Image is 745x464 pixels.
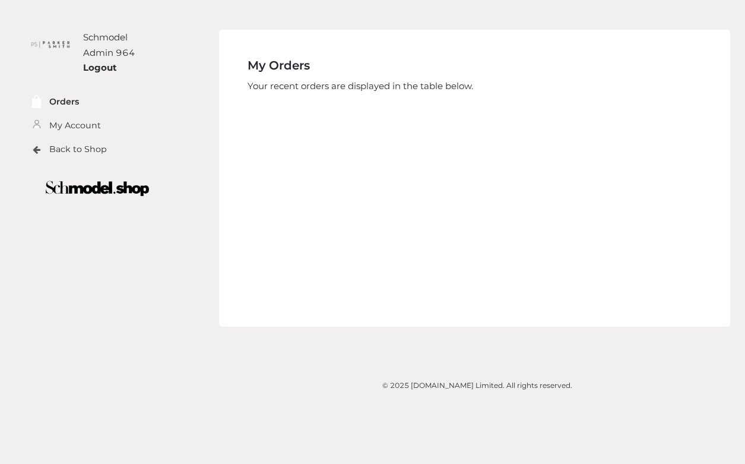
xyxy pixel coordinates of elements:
[248,78,702,94] p: Your recent orders are displayed in the table below.
[255,380,700,392] div: © 2025 [DOMAIN_NAME] Limited. All rights reserved.
[49,143,107,156] a: Back to Shop
[49,95,79,109] a: Orders
[49,119,101,132] a: My Account
[22,173,173,204] img: boutique-logo.png
[248,58,702,72] h4: My Orders
[83,62,117,73] a: Logout
[83,30,157,60] div: Schmodel Admin 964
